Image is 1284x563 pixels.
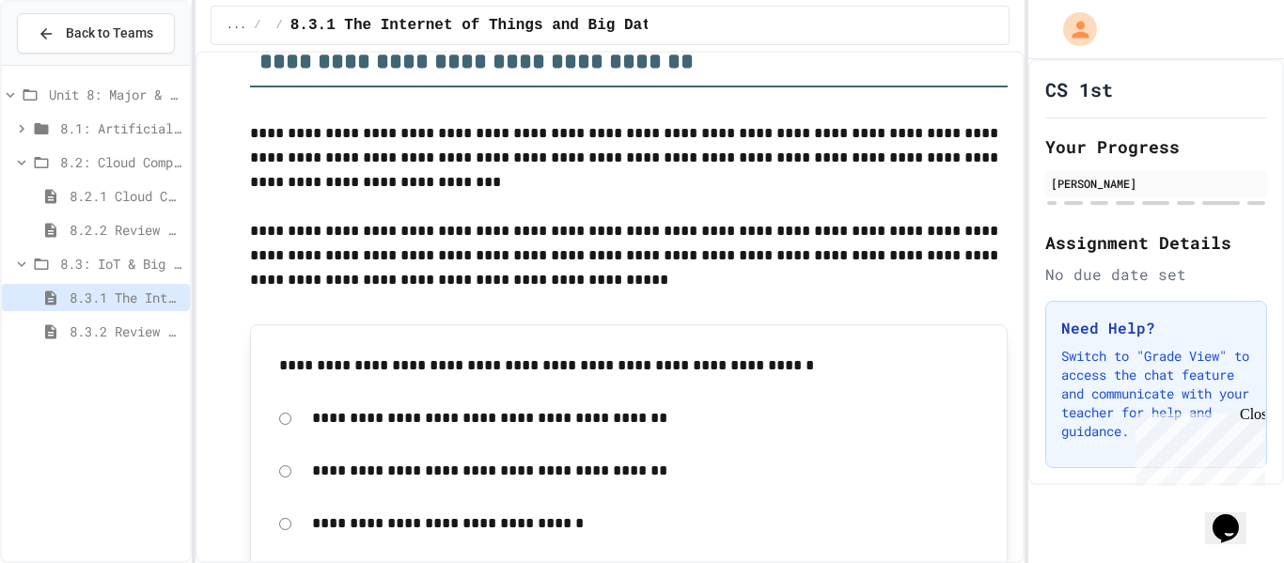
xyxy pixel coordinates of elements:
h3: Need Help? [1061,317,1251,339]
span: 8.3: IoT & Big Data [60,254,182,274]
span: ... [227,18,247,33]
iframe: chat widget [1205,488,1265,544]
span: 8.2.2 Review - Cloud Computing [70,220,182,240]
h2: Assignment Details [1045,229,1267,256]
span: Unit 8: Major & Emerging Technologies [49,85,182,104]
span: Back to Teams [66,23,153,43]
button: Back to Teams [17,13,175,54]
div: No due date set [1045,263,1267,286]
span: 8.2.1 Cloud Computing: Transforming the Digital World [70,186,182,206]
div: Chat with us now!Close [8,8,130,119]
span: 8.3.1 The Internet of Things and Big Data: Our Connected Digital World [70,288,182,307]
span: 8.2: Cloud Computing [60,152,182,172]
p: Switch to "Grade View" to access the chat feature and communicate with your teacher for help and ... [1061,347,1251,441]
div: [PERSON_NAME] [1051,175,1261,192]
span: 8.3.1 The Internet of Things and Big Data: Our Connected Digital World [290,14,922,37]
h2: Your Progress [1045,133,1267,160]
span: 8.1: Artificial Intelligence Basics [60,118,182,138]
span: / [276,18,283,33]
span: / [254,18,260,33]
span: 8.3.2 Review - The Internet of Things and Big Data [70,321,182,341]
div: My Account [1043,8,1102,51]
iframe: chat widget [1128,406,1265,486]
h1: CS 1st [1045,76,1113,102]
